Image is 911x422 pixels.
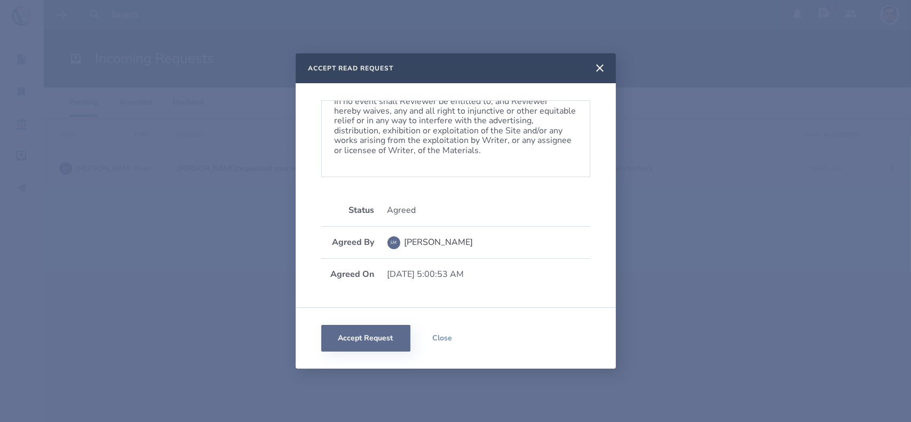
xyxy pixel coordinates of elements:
[335,97,577,155] p: In no event shall Reviewer be entitled to, and Reviewer hereby waives, any and all right to injun...
[410,325,474,352] button: Close
[321,237,375,247] div: Agreed By
[321,269,375,279] div: Agreed On
[321,325,410,352] button: Accept Request
[308,64,394,73] h2: Accept Read Request
[405,237,473,247] div: [PERSON_NAME]
[321,205,375,215] div: Status
[387,269,590,279] div: [DATE] 5:00:53 AM
[387,236,400,249] div: LM
[387,231,590,254] a: LM[PERSON_NAME]
[387,205,590,215] div: Agreed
